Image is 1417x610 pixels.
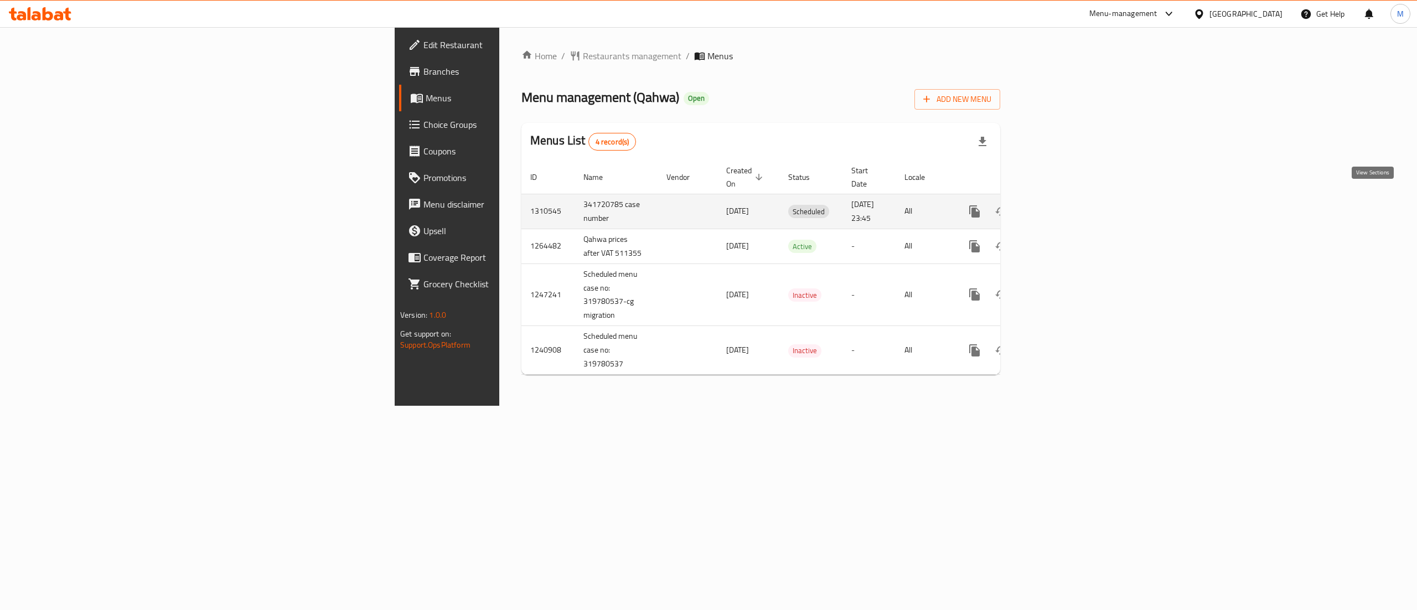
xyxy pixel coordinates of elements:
[726,239,749,253] span: [DATE]
[988,198,1015,225] button: Change Status
[684,92,709,105] div: Open
[961,337,988,364] button: more
[399,191,632,218] a: Menu disclaimer
[726,204,749,218] span: [DATE]
[969,128,996,155] div: Export file
[423,118,623,131] span: Choice Groups
[423,251,623,264] span: Coverage Report
[521,161,1077,375] table: enhanced table
[583,49,681,63] span: Restaurants management
[726,287,749,302] span: [DATE]
[896,263,953,326] td: All
[423,198,623,211] span: Menu disclaimer
[788,205,829,218] span: Scheduled
[788,344,821,358] div: Inactive
[961,198,988,225] button: more
[988,281,1015,308] button: Change Status
[788,289,821,302] span: Inactive
[400,308,427,322] span: Version:
[788,240,816,253] span: Active
[923,92,991,106] span: Add New Menu
[686,49,690,63] li: /
[399,244,632,271] a: Coverage Report
[904,170,939,184] span: Locale
[988,233,1015,260] button: Change Status
[399,271,632,297] a: Grocery Checklist
[684,94,709,103] span: Open
[842,326,896,375] td: -
[961,233,988,260] button: more
[423,65,623,78] span: Branches
[400,338,470,352] a: Support.OpsPlatform
[726,164,766,190] span: Created On
[896,194,953,229] td: All
[788,170,824,184] span: Status
[1397,8,1404,20] span: M
[953,161,1077,194] th: Actions
[896,326,953,375] td: All
[788,288,821,302] div: Inactive
[399,138,632,164] a: Coupons
[399,111,632,138] a: Choice Groups
[399,32,632,58] a: Edit Restaurant
[400,327,451,341] span: Get support on:
[707,49,733,63] span: Menus
[666,170,704,184] span: Vendor
[423,224,623,237] span: Upsell
[851,197,874,225] span: [DATE] 23:45
[726,343,749,357] span: [DATE]
[1209,8,1282,20] div: [GEOGRAPHIC_DATA]
[1089,7,1157,20] div: Menu-management
[429,308,446,322] span: 1.0.0
[530,170,551,184] span: ID
[851,164,882,190] span: Start Date
[399,164,632,191] a: Promotions
[842,229,896,263] td: -
[399,218,632,244] a: Upsell
[423,38,623,51] span: Edit Restaurant
[988,337,1015,364] button: Change Status
[896,229,953,263] td: All
[788,344,821,357] span: Inactive
[961,281,988,308] button: more
[530,132,636,151] h2: Menus List
[589,137,636,147] span: 4 record(s)
[914,89,1000,110] button: Add New Menu
[423,277,623,291] span: Grocery Checklist
[588,133,637,151] div: Total records count
[399,58,632,85] a: Branches
[426,91,623,105] span: Menus
[423,171,623,184] span: Promotions
[583,170,617,184] span: Name
[423,144,623,158] span: Coupons
[842,263,896,326] td: -
[521,49,1000,63] nav: breadcrumb
[399,85,632,111] a: Menus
